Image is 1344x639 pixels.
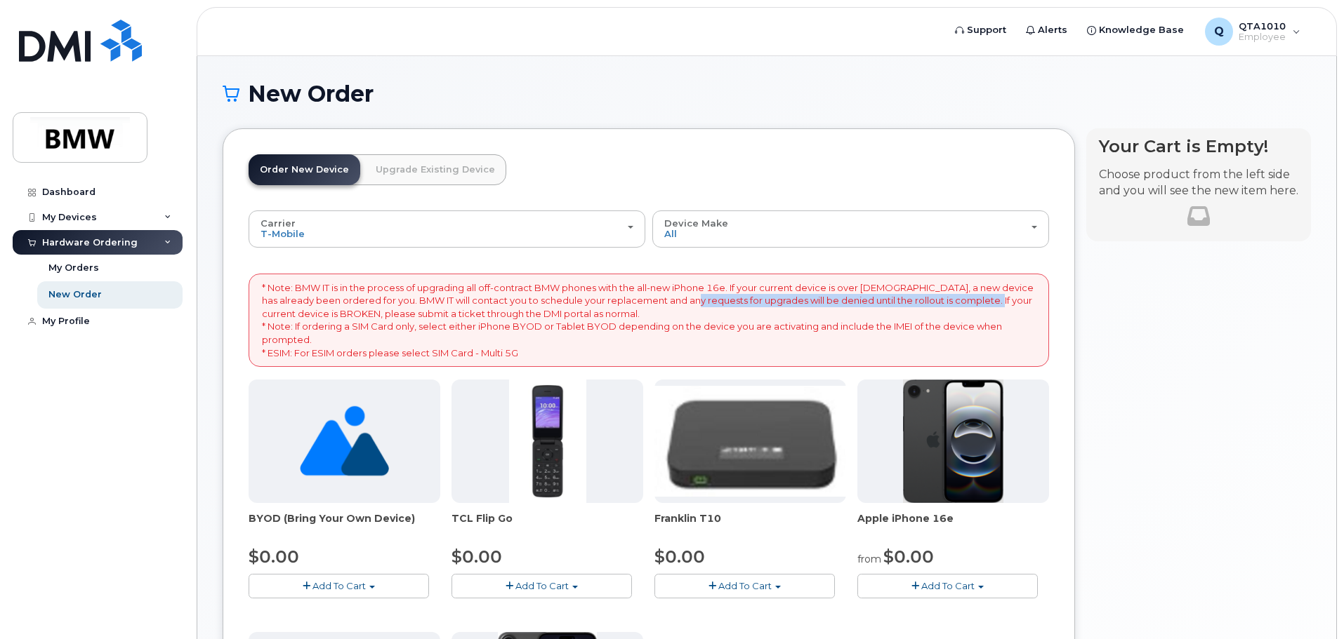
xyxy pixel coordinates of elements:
[223,81,1311,106] h1: New Order
[300,379,389,503] img: no_image_found-2caef05468ed5679b831cfe6fc140e25e0c280774317ffc20a367ab7fd17291e.png
[652,210,1049,247] button: Device Make All
[664,228,677,239] span: All
[452,574,632,598] button: Add To Cart
[312,580,366,591] span: Add To Cart
[262,281,1036,359] p: * Note: BMW IT is in the process of upgrading all off-contract BMW phones with the all-new iPhone...
[249,154,360,185] a: Order New Device
[452,546,502,567] span: $0.00
[654,511,846,539] div: Franklin T10
[903,379,1004,503] img: iphone16e.png
[1099,167,1298,199] p: Choose product from the left side and you will see the new item here.
[654,546,705,567] span: $0.00
[654,386,846,497] img: t10.jpg
[509,379,586,503] img: TCL_FLIP_MODE.jpg
[857,511,1049,539] div: Apple iPhone 16e
[515,580,569,591] span: Add To Cart
[249,210,645,247] button: Carrier T-Mobile
[1283,578,1333,628] iframe: Messenger Launcher
[261,228,305,239] span: T-Mobile
[452,511,643,539] div: TCL Flip Go
[857,553,881,565] small: from
[664,217,728,229] span: Device Make
[857,574,1038,598] button: Add To Cart
[249,511,440,539] div: BYOD (Bring Your Own Device)
[718,580,772,591] span: Add To Cart
[364,154,506,185] a: Upgrade Existing Device
[654,574,835,598] button: Add To Cart
[249,574,429,598] button: Add To Cart
[921,580,975,591] span: Add To Cart
[261,217,296,229] span: Carrier
[249,546,299,567] span: $0.00
[883,546,934,567] span: $0.00
[1099,137,1298,156] h4: Your Cart is Empty!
